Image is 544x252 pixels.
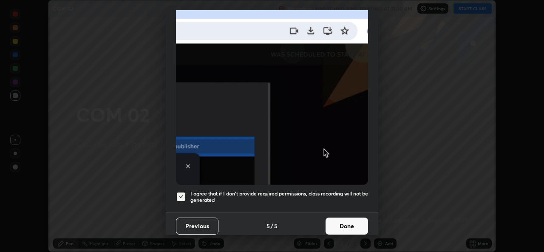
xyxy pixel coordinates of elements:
[266,221,270,230] h4: 5
[190,190,368,204] h5: I agree that if I don't provide required permissions, class recording will not be generated
[326,218,368,235] button: Done
[271,221,273,230] h4: /
[274,221,278,230] h4: 5
[176,218,218,235] button: Previous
